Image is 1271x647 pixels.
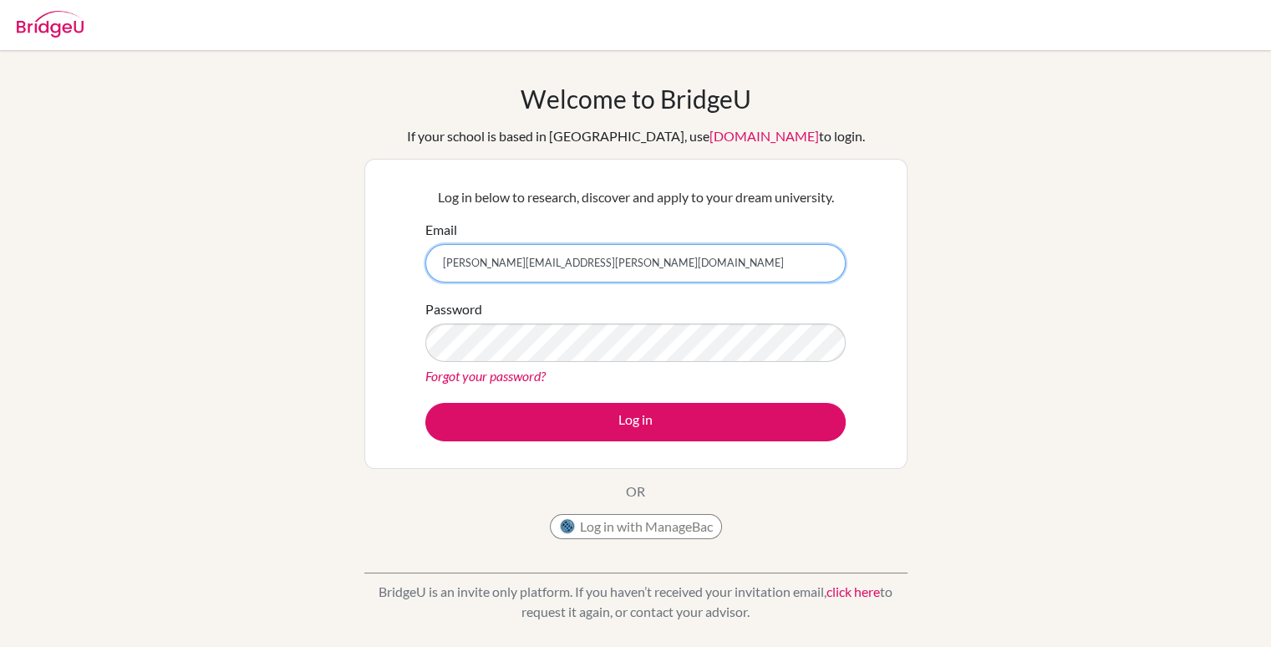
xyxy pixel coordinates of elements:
[521,84,751,114] h1: Welcome to BridgeU
[425,187,846,207] p: Log in below to research, discover and apply to your dream university.
[425,368,546,384] a: Forgot your password?
[626,481,645,502] p: OR
[550,514,722,539] button: Log in with ManageBac
[425,299,482,319] label: Password
[407,126,865,146] div: If your school is based in [GEOGRAPHIC_DATA], use to login.
[709,128,819,144] a: [DOMAIN_NAME]
[425,403,846,441] button: Log in
[826,583,880,599] a: click here
[425,220,457,240] label: Email
[17,11,84,38] img: Bridge-U
[364,582,907,622] p: BridgeU is an invite only platform. If you haven’t received your invitation email, to request it ...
